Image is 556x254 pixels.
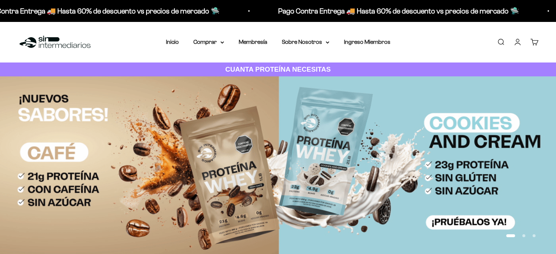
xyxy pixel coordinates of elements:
p: Pago Contra Entrega 🚚 Hasta 60% de descuento vs precios de mercado 🛸 [277,5,518,17]
strong: CUANTA PROTEÍNA NECESITAS [225,65,331,73]
summary: Sobre Nosotros [282,37,329,47]
a: Ingreso Miembros [344,39,390,45]
a: Inicio [166,39,179,45]
a: Membresía [239,39,267,45]
summary: Comprar [193,37,224,47]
